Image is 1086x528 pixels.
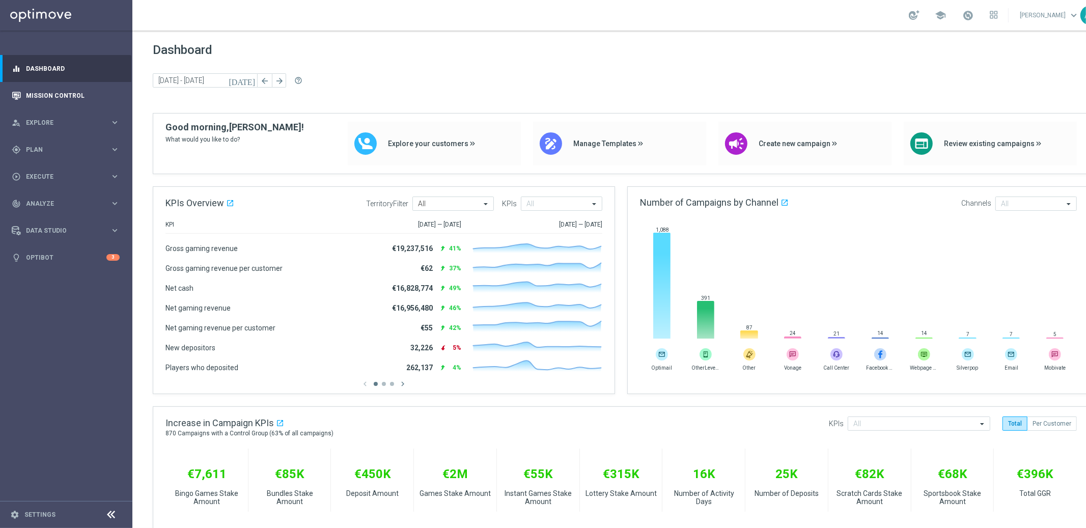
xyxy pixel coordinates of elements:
a: Settings [24,512,55,518]
button: Data Studio keyboard_arrow_right [11,227,120,235]
button: equalizer Dashboard [11,65,120,73]
i: play_circle_outline [12,172,21,181]
div: Explore [12,118,110,127]
i: lightbulb [12,253,21,262]
div: 3 [106,254,120,261]
i: settings [10,510,19,519]
div: Mission Control [12,82,120,109]
i: keyboard_arrow_right [110,118,120,127]
i: track_changes [12,199,21,208]
div: Execute [12,172,110,181]
div: Data Studio [12,226,110,235]
div: Plan [12,145,110,154]
span: keyboard_arrow_down [1068,10,1079,21]
button: gps_fixed Plan keyboard_arrow_right [11,146,120,154]
div: Dashboard [12,55,120,82]
span: Data Studio [26,228,110,234]
span: school [935,10,946,21]
i: person_search [12,118,21,127]
i: keyboard_arrow_right [110,145,120,154]
a: Dashboard [26,55,120,82]
a: [PERSON_NAME]keyboard_arrow_down [1019,8,1080,23]
span: Explore [26,120,110,126]
button: Mission Control [11,92,120,100]
div: Optibot [12,244,120,271]
button: lightbulb Optibot 3 [11,254,120,262]
span: Plan [26,147,110,153]
button: person_search Explore keyboard_arrow_right [11,119,120,127]
i: keyboard_arrow_right [110,199,120,208]
button: play_circle_outline Execute keyboard_arrow_right [11,173,120,181]
a: Optibot [26,244,106,271]
i: keyboard_arrow_right [110,226,120,235]
i: equalizer [12,64,21,73]
i: keyboard_arrow_right [110,172,120,181]
a: Mission Control [26,82,120,109]
span: Execute [26,174,110,180]
i: gps_fixed [12,145,21,154]
div: Analyze [12,199,110,208]
span: Analyze [26,201,110,207]
button: track_changes Analyze keyboard_arrow_right [11,200,120,208]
